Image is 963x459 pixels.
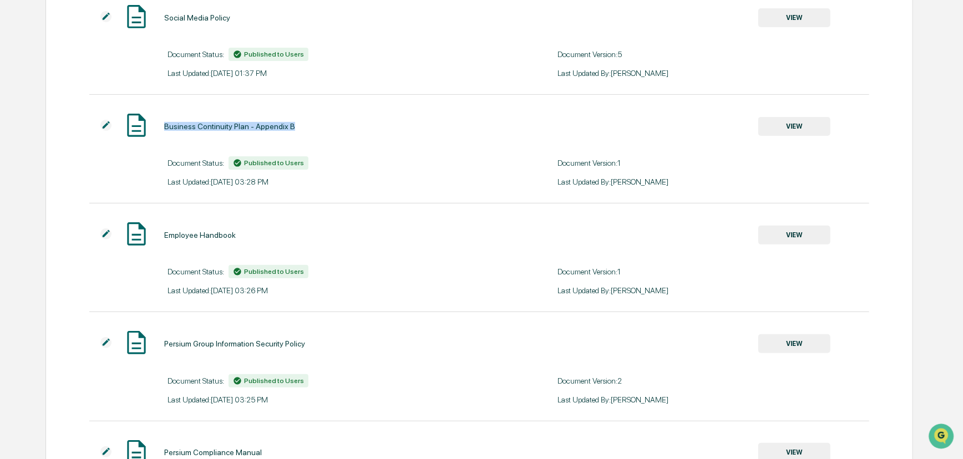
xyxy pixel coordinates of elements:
[557,159,869,167] div: Document Version: 1
[78,187,134,196] a: Powered byPylon
[758,226,830,244] button: VIEW
[80,141,89,150] div: 🗄️
[168,374,479,387] div: Document Status:
[100,337,111,348] img: Additional Document Icon
[123,220,150,248] img: Document Icon
[557,286,869,295] div: Last Updated By: [PERSON_NAME]
[168,177,479,186] div: Last Updated: [DATE] 03:28 PM
[22,140,72,151] span: Preclearance
[168,265,479,278] div: Document Status:
[123,329,150,356] img: Document Icon
[100,11,111,22] img: Additional Document Icon
[557,376,869,385] div: Document Version: 2
[557,395,869,404] div: Last Updated By: [PERSON_NAME]
[244,268,304,276] span: Published to Users
[557,177,869,186] div: Last Updated By: [PERSON_NAME]
[164,448,262,457] div: Persium Compliance Manual
[76,135,142,155] a: 🗄️Attestations
[557,267,869,276] div: Document Version: 1
[168,48,479,61] div: Document Status:
[244,377,304,385] span: Published to Users
[758,334,830,353] button: VIEW
[123,111,150,139] img: Document Icon
[244,50,304,58] span: Published to Users
[123,3,150,30] img: Document Icon
[168,286,479,295] div: Last Updated: [DATE] 03:26 PM
[164,339,305,348] div: Persium Group Information Security Policy
[244,159,304,167] span: Published to Users
[168,69,479,78] div: Last Updated: [DATE] 01:37 PM
[38,85,182,96] div: Start new chat
[29,50,183,62] input: Clear
[168,395,479,404] div: Last Updated: [DATE] 03:25 PM
[164,122,295,131] div: Business Continuity Plan - Appendix B
[7,135,76,155] a: 🖐️Preclearance
[110,188,134,196] span: Pylon
[38,96,140,105] div: We're available if you need us!
[100,446,111,457] img: Additional Document Icon
[557,50,869,59] div: Document Version: 5
[168,156,479,170] div: Document Status:
[11,141,20,150] div: 🖐️
[758,8,830,27] button: VIEW
[100,228,111,239] img: Additional Document Icon
[22,161,70,172] span: Data Lookup
[164,231,236,239] div: Employee Handbook
[758,117,830,136] button: VIEW
[11,23,202,41] p: How can we help?
[92,140,138,151] span: Attestations
[11,162,20,171] div: 🔎
[189,88,202,101] button: Start new chat
[927,422,957,452] iframe: Open customer support
[11,85,31,105] img: 1746055101610-c473b297-6a78-478c-a979-82029cc54cd1
[7,156,74,176] a: 🔎Data Lookup
[557,69,869,78] div: Last Updated By: [PERSON_NAME]
[164,13,230,22] div: Social Media Policy
[100,120,111,131] img: Additional Document Icon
